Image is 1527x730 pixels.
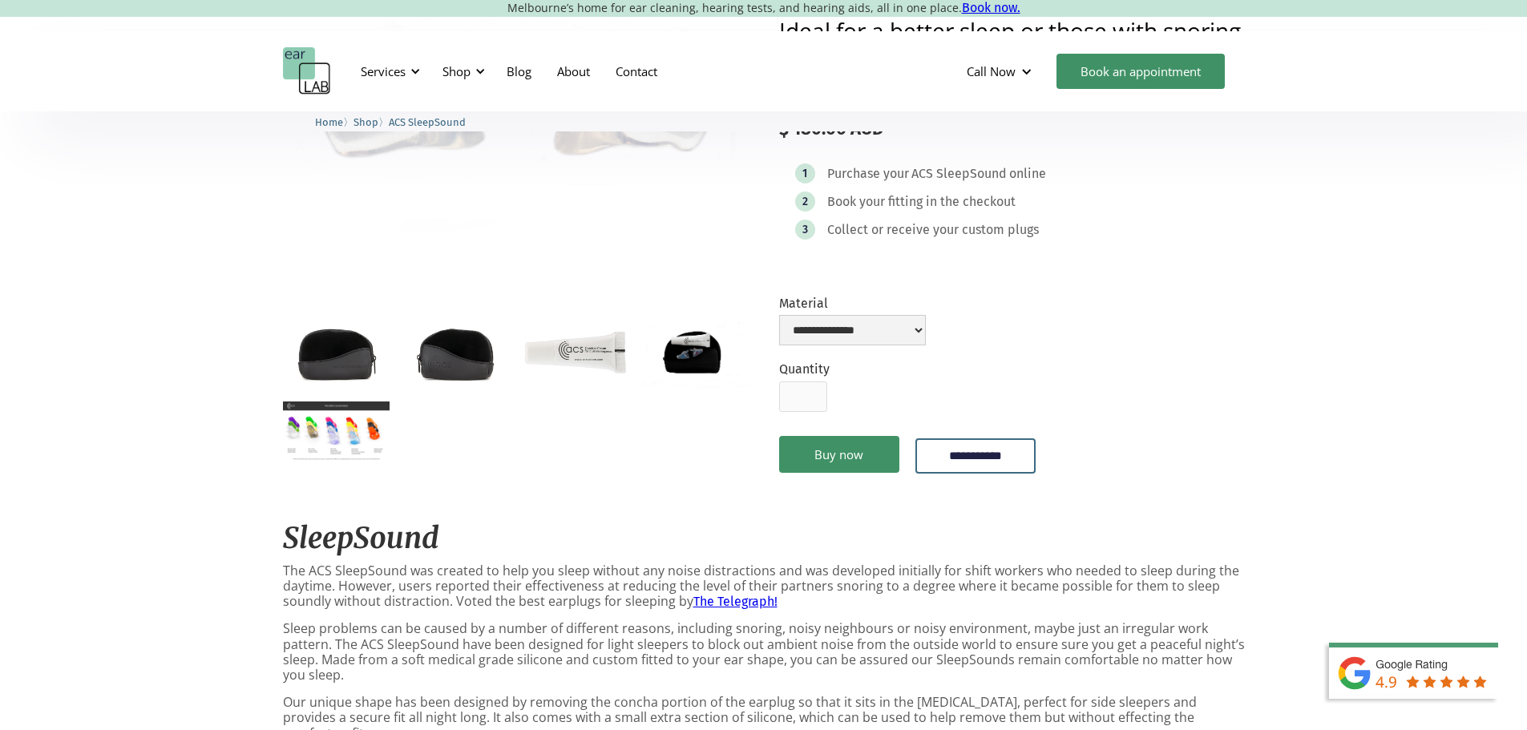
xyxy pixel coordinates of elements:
[779,19,1245,64] h2: Ideal for a better sleep or those with snoring partners
[283,317,390,388] a: open lightbox
[827,222,1039,238] div: Collect or receive your custom plugs
[433,47,490,95] div: Shop
[779,436,899,473] a: Buy now
[494,48,544,95] a: Blog
[693,594,778,609] a: The Telegraph!
[1009,166,1046,182] div: online
[641,317,748,389] a: open lightbox
[283,621,1245,683] p: Sleep problems can be caused by a number of different reasons, including snoring, noisy neighbour...
[802,196,808,208] div: 2
[967,63,1016,79] div: Call Now
[544,48,603,95] a: About
[353,114,378,129] a: Shop
[954,47,1048,95] div: Call Now
[361,63,406,79] div: Services
[283,563,1245,610] p: The ACS SleepSound was created to help you sleep without any noise distractions and was developed...
[779,361,830,377] label: Quantity
[779,296,926,311] label: Material
[283,47,331,95] a: home
[353,116,378,128] span: Shop
[1056,54,1225,89] a: Book an appointment
[283,520,439,556] em: SleepSound
[827,166,909,182] div: Purchase your
[315,116,343,128] span: Home
[389,114,466,129] a: ACS SleepSound
[603,48,670,95] a: Contact
[802,167,807,179] div: 1
[522,317,628,388] a: open lightbox
[389,116,466,128] span: ACS SleepSound
[402,317,509,388] a: open lightbox
[353,114,389,131] li: 〉
[802,224,808,236] div: 3
[442,63,471,79] div: Shop
[351,47,425,95] div: Services
[827,194,1016,210] div: Book your fitting in the checkout
[315,114,353,131] li: 〉
[283,401,390,462] a: open lightbox
[315,114,343,129] a: Home
[911,166,1007,182] div: ACS SleepSound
